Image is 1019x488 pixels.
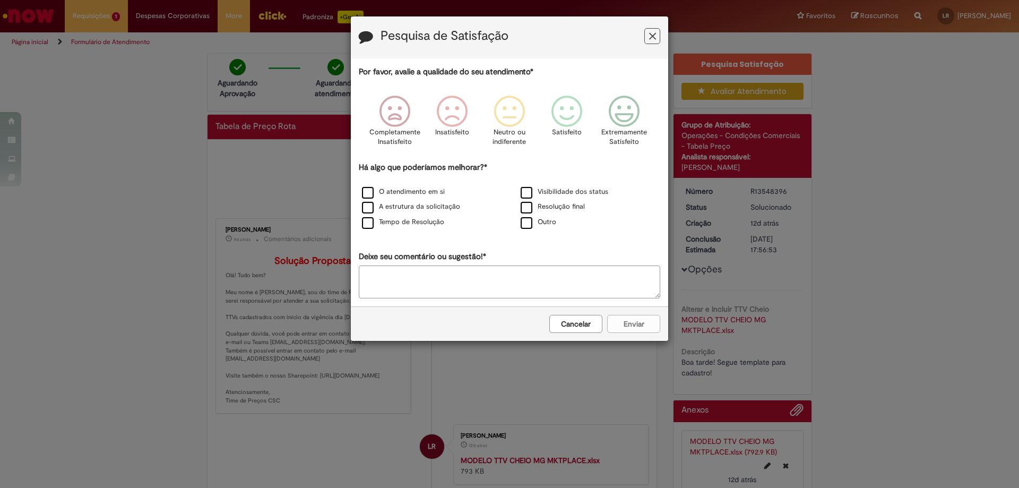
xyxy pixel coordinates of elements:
[362,187,445,197] label: O atendimento em si
[359,66,533,78] label: Por favor, avalie a qualidade do seu atendimento*
[521,187,608,197] label: Visibilidade dos status
[362,217,444,227] label: Tempo de Resolução
[521,202,585,212] label: Resolução final
[369,127,420,147] p: Completamente Insatisfeito
[521,217,556,227] label: Outro
[381,29,508,43] label: Pesquisa de Satisfação
[540,88,594,160] div: Satisfeito
[435,127,469,138] p: Insatisfeito
[482,88,537,160] div: Neutro ou indiferente
[549,315,602,333] button: Cancelar
[601,127,647,147] p: Extremamente Satisfeito
[552,127,582,138] p: Satisfeito
[367,88,421,160] div: Completamente Insatisfeito
[359,251,486,262] label: Deixe seu comentário ou sugestão!*
[362,202,460,212] label: A estrutura da solicitação
[359,162,660,230] div: Há algo que poderíamos melhorar?*
[597,88,651,160] div: Extremamente Satisfeito
[490,127,529,147] p: Neutro ou indiferente
[425,88,479,160] div: Insatisfeito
